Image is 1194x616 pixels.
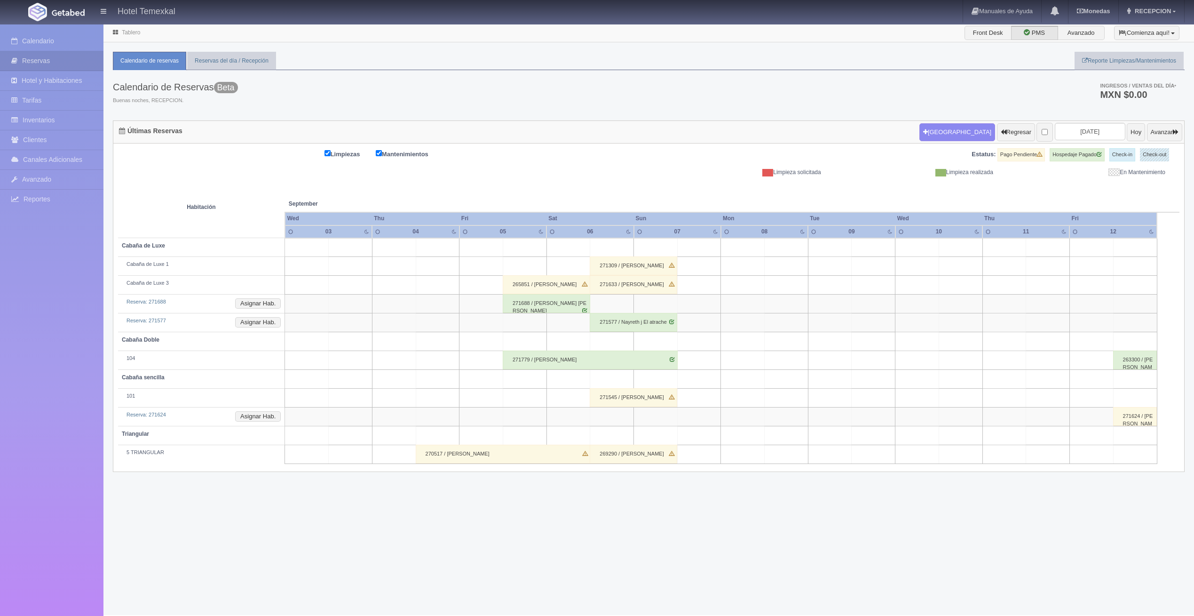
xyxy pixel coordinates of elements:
[590,388,677,407] div: 271545 / [PERSON_NAME]
[919,123,995,141] button: [GEOGRAPHIC_DATA]
[113,82,238,92] h3: Calendario de Reservas
[1109,148,1135,161] label: Check-in
[1147,123,1182,141] button: Avanzar
[402,228,430,236] div: 04
[656,168,828,176] div: Limpieza solicitada
[122,392,281,400] div: 101
[122,29,140,36] a: Tablero
[376,148,443,159] label: Mantenimientos
[28,3,47,21] img: Getabed
[1127,123,1145,141] button: Hoy
[997,148,1045,161] label: Pago Pendiente
[1100,83,1176,88] span: Ingresos / Ventas del día
[235,298,281,309] button: Asignar Hab.
[503,275,590,294] div: 265851 / [PERSON_NAME]
[590,256,677,275] div: 271309 / [PERSON_NAME]
[664,228,691,236] div: 07
[285,212,372,225] th: Wed
[1069,212,1157,225] th: Fri
[1077,8,1110,15] b: Monedas
[590,445,677,464] div: 269290 / [PERSON_NAME]
[122,355,281,362] div: 104
[122,449,281,456] div: 5 TRIANGULAR
[324,150,331,156] input: Limpiezas
[1099,228,1127,236] div: 12
[127,299,166,304] a: Reserva: 271688
[1075,52,1184,70] a: Reporte Limpiezas/Mantenimientos
[416,445,591,464] div: 270517 / [PERSON_NAME]
[1011,26,1058,40] label: PMS
[122,431,149,437] b: Triangular
[721,212,808,225] th: Mon
[1114,26,1179,40] button: ¡Comienza aquí!
[235,411,281,422] button: Asignar Hab.
[1012,228,1040,236] div: 11
[127,318,166,323] a: Reserva: 271577
[1058,26,1105,40] label: Avanzado
[982,212,1069,225] th: Thu
[503,294,590,313] div: 271688 / [PERSON_NAME] [PERSON_NAME]
[1000,168,1172,176] div: En Mantenimiento
[1100,90,1176,99] h3: MXN $0.00
[590,275,677,294] div: 271633 / [PERSON_NAME]
[315,228,342,236] div: 03
[997,123,1035,141] button: Regresar
[324,148,374,159] label: Limpiezas
[289,200,456,208] span: September
[122,374,165,381] b: Cabaña sencilla
[118,5,175,16] h4: Hotel Temexkal
[122,261,281,268] div: Cabaña de Luxe 1
[372,212,459,225] th: Thu
[187,52,276,70] a: Reservas del día / Recepción
[503,351,678,369] div: 271779 / [PERSON_NAME]
[187,204,215,210] strong: Habitación
[634,212,721,225] th: Sun
[1113,407,1157,426] div: 271624 / [PERSON_NAME] [PERSON_NAME]
[52,9,85,16] img: Getabed
[235,317,281,328] button: Asignar Hab.
[122,336,159,343] b: Cabaña Doble
[751,228,778,236] div: 08
[577,228,604,236] div: 06
[122,242,165,249] b: Cabaña de Luxe
[925,228,952,236] div: 10
[972,150,996,159] label: Estatus:
[376,150,382,156] input: Mantenimientos
[838,228,865,236] div: 09
[113,52,186,70] a: Calendario de reservas
[113,97,238,104] span: Buenas noches, RECEPCION.
[459,212,546,225] th: Fri
[1113,351,1157,369] div: 263300 / [PERSON_NAME]
[119,128,182,135] h4: Últimas Reservas
[1140,148,1169,161] label: Check-out
[1050,148,1105,161] label: Hospedaje Pagado
[489,228,516,236] div: 05
[127,412,166,417] a: Reserva: 271624
[122,280,281,287] div: Cabaña de Luxe 3
[965,26,1012,40] label: Front Desk
[808,212,895,225] th: Tue
[828,168,1000,176] div: Limpieza realizada
[546,212,633,225] th: Sat
[590,313,677,332] div: 271577 / Nayreth j El atrache
[895,212,982,225] th: Wed
[214,82,238,93] span: Beta
[1132,8,1171,15] span: RECEPCION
